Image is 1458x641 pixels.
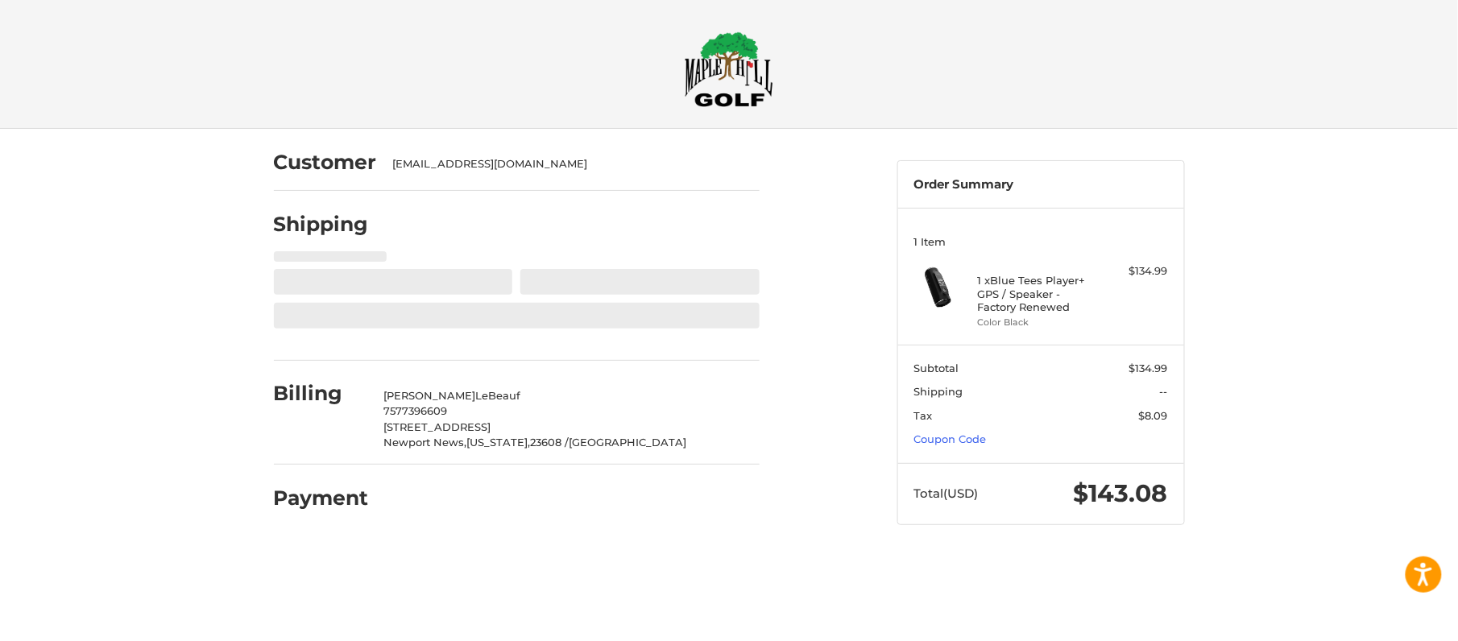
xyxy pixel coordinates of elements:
[977,274,1100,313] h4: 1 x Blue Tees Player+ GPS / Speaker - Factory Renewed
[1073,478,1168,508] span: $143.08
[1129,362,1168,374] span: $134.99
[274,486,369,511] h2: Payment
[913,362,959,374] span: Subtotal
[913,177,1168,192] h3: Order Summary
[913,486,978,501] span: Total (USD)
[392,156,743,172] div: [EMAIL_ADDRESS][DOMAIN_NAME]
[274,212,369,237] h2: Shipping
[475,389,520,402] span: LeBeauf
[977,316,1100,329] li: Color Black
[530,436,569,449] span: 23608 /
[569,436,686,449] span: [GEOGRAPHIC_DATA]
[913,235,1168,248] h3: 1 Item
[383,389,475,402] span: [PERSON_NAME]
[274,150,377,175] h2: Customer
[383,436,466,449] span: Newport News,
[685,31,773,107] img: Maple Hill Golf
[383,404,447,417] span: 7577396609
[466,436,530,449] span: [US_STATE],
[1139,409,1168,422] span: $8.09
[274,381,368,406] h2: Billing
[913,432,986,445] a: Coupon Code
[1104,263,1168,279] div: $134.99
[383,420,491,433] span: [STREET_ADDRESS]
[913,385,963,398] span: Shipping
[1160,385,1168,398] span: --
[913,409,932,422] span: Tax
